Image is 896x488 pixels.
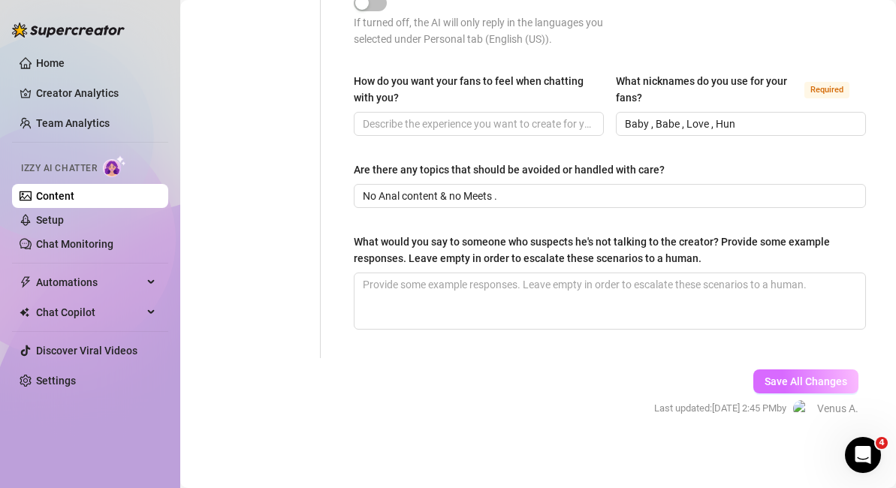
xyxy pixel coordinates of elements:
img: Venus Agency [793,400,810,417]
span: Automations [36,270,143,294]
input: What nicknames do you use for your fans? [625,116,854,132]
a: Creator Analytics [36,81,156,105]
span: Chat Copilot [36,300,143,324]
img: Chat Copilot [20,307,29,318]
textarea: What would you say to someone who suspects he's not talking to the creator? Provide some example ... [354,273,865,329]
input: Are there any topics that should be avoided or handled with care? [363,188,854,204]
div: What nicknames do you use for your fans? [616,73,798,106]
a: Content [36,190,74,202]
span: Required [804,82,849,98]
input: How do you want your fans to feel when chatting with you? [363,116,592,132]
div: Are there any topics that should be avoided or handled with care? [354,161,665,178]
span: Save All Changes [765,375,847,387]
a: Chat Monitoring [36,238,113,250]
a: Home [36,57,65,69]
div: If turned off, the AI will only reply in the languages you selected under Personal tab (English (... [354,14,610,47]
button: Save All Changes [753,369,858,393]
label: What nicknames do you use for your fans? [616,73,866,106]
span: Last updated: [DATE] 2:45 PM by [654,401,786,416]
div: How do you want your fans to feel when chatting with you? [354,73,593,106]
span: 4 [876,437,888,449]
label: How do you want your fans to feel when chatting with you? [354,73,604,106]
img: AI Chatter [103,155,126,177]
span: Izzy AI Chatter [21,161,97,176]
div: What would you say to someone who suspects he's not talking to the creator? Provide some example ... [354,233,855,267]
img: logo-BBDzfeDw.svg [12,23,125,38]
span: thunderbolt [20,276,32,288]
span: Venus A. [817,400,858,417]
a: Setup [36,214,64,226]
a: Team Analytics [36,117,110,129]
a: Discover Viral Videos [36,345,137,357]
label: What would you say to someone who suspects he's not talking to the creator? Provide some example ... [354,233,866,267]
iframe: Intercom live chat [845,437,881,473]
label: Are there any topics that should be avoided or handled with care? [354,161,675,178]
a: Settings [36,375,76,387]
